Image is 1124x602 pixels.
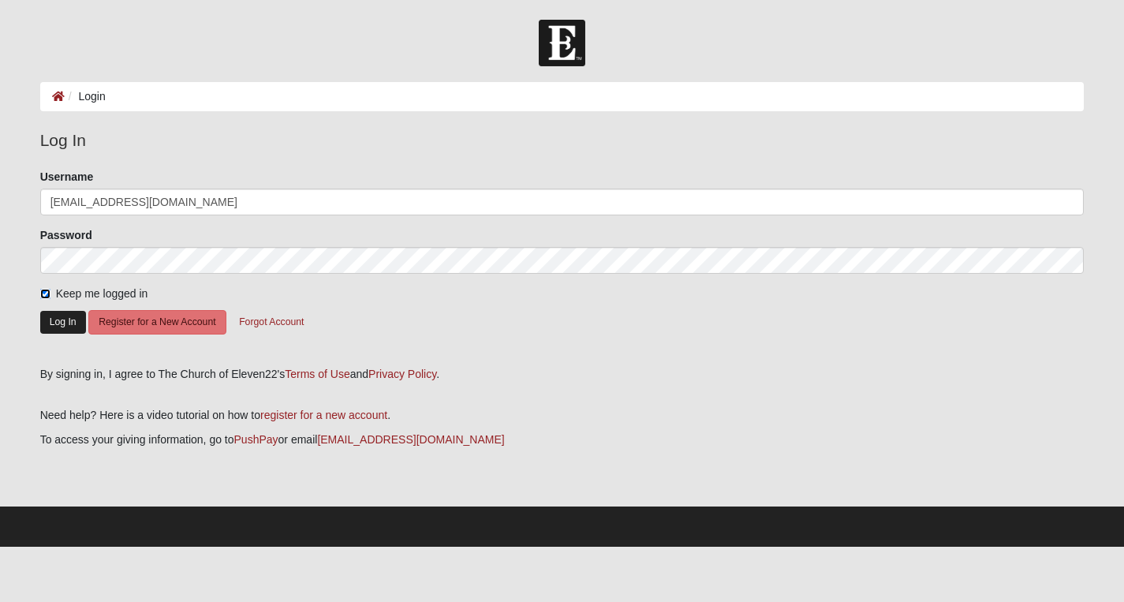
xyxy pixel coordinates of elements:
[40,432,1085,448] p: To access your giving information, go to or email
[229,310,314,335] button: Forgot Account
[40,169,94,185] label: Username
[260,409,387,421] a: register for a new account
[56,287,148,300] span: Keep me logged in
[539,20,585,66] img: Church of Eleven22 Logo
[40,128,1085,153] legend: Log In
[65,88,106,105] li: Login
[234,433,278,446] a: PushPay
[40,366,1085,383] div: By signing in, I agree to The Church of Eleven22's and .
[40,311,86,334] button: Log In
[40,407,1085,424] p: Need help? Here is a video tutorial on how to .
[368,368,436,380] a: Privacy Policy
[40,227,92,243] label: Password
[317,433,504,446] a: [EMAIL_ADDRESS][DOMAIN_NAME]
[88,310,226,335] button: Register for a New Account
[285,368,349,380] a: Terms of Use
[40,289,50,299] input: Keep me logged in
